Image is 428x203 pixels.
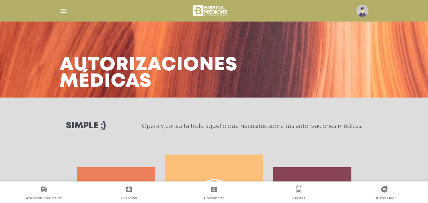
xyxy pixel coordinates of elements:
img: profile-placeholder.svg [356,5,368,17]
a: Atención Médica Ya [1,186,86,202]
h3: Autorizaciones médicas [60,57,238,90]
a: Guardias [86,186,172,202]
img: bristol-medicine-blanco.png [192,3,229,18]
span: Credencial [204,196,224,201]
img: Cober_menu-lines-white.svg [60,7,67,15]
span: Bristol Doc [374,196,394,201]
span: Turnos [293,196,305,201]
a: Credencial [171,186,257,202]
a: Turnos [257,186,342,202]
span: Guardias [121,196,137,201]
h3: Simple ;) [66,122,106,130]
span: Atención Médica Ya [26,196,62,201]
p: Operá y consultá todo aquello que necesites sobre tus autorizaciones médicas. [142,122,362,130]
a: Bristol Doc [342,186,427,202]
